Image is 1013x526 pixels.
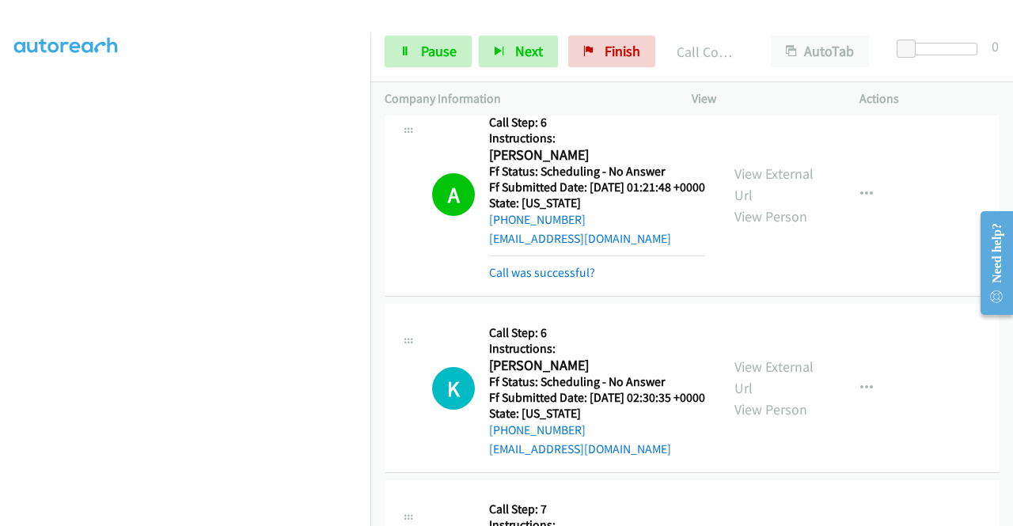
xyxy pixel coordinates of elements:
h5: Ff Status: Scheduling - No Answer [489,374,705,390]
h5: Instructions: [489,341,705,357]
div: Delay between calls (in seconds) [905,43,977,55]
h5: Ff Submitted Date: [DATE] 02:30:35 +0000 [489,390,705,406]
a: [EMAIL_ADDRESS][DOMAIN_NAME] [489,231,671,246]
h2: [PERSON_NAME] [489,146,700,165]
div: The call is yet to be attempted [432,367,475,410]
h5: State: [US_STATE] [489,195,705,211]
p: Call Completed [677,41,742,62]
h5: Call Step: 6 [489,325,705,341]
a: View External Url [734,165,814,204]
h5: Ff Submitted Date: [DATE] 01:21:48 +0000 [489,180,705,195]
p: View [692,89,831,108]
span: Next [515,42,543,60]
iframe: Resource Center [968,200,1013,326]
h5: Ff Status: Scheduling - No Answer [489,164,705,180]
h5: Call Step: 7 [489,501,705,517]
a: View Person [734,400,807,418]
span: Finish [605,42,640,60]
a: Finish [568,36,655,67]
h5: State: [US_STATE] [489,406,705,422]
h5: Instructions: [489,131,705,146]
button: Next [479,36,558,67]
span: Pause [421,42,457,60]
h5: Call Step: 6 [489,115,705,131]
a: View Person [734,207,807,225]
a: [PHONE_NUMBER] [489,212,586,227]
a: [EMAIL_ADDRESS][DOMAIN_NAME] [489,441,671,456]
h2: [PERSON_NAME] [489,357,700,375]
button: AutoTab [771,36,869,67]
a: View External Url [734,358,814,397]
div: 0 [992,36,999,57]
p: Company Information [385,89,663,108]
a: [PHONE_NUMBER] [489,422,586,437]
a: Pause [385,36,472,67]
a: Call was successful? [489,265,595,280]
p: Actions [859,89,999,108]
h1: A [432,173,475,216]
h1: K [432,367,475,410]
